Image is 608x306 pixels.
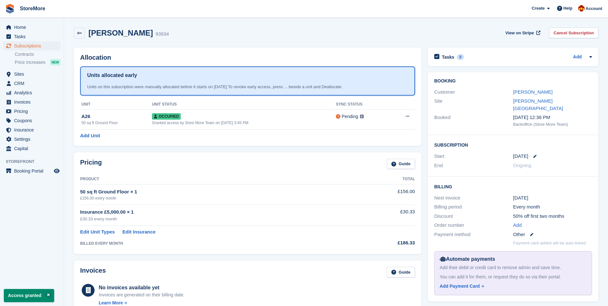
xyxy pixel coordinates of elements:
a: [PERSON_NAME] [513,89,553,95]
span: View on Stripe [505,30,534,36]
span: Storefront [6,158,64,165]
a: menu [3,135,61,144]
span: Settings [14,135,53,144]
span: Pricing [14,107,53,116]
span: Ongoing [513,163,531,168]
a: menu [3,70,61,79]
a: menu [3,41,61,50]
a: menu [3,79,61,88]
div: Booked [434,114,513,127]
div: £186.33 [352,239,415,247]
div: [DATE] 12:36 PM [513,114,592,121]
span: Coupons [14,116,53,125]
h2: Allocation [80,54,415,61]
img: stora-icon-8386f47178a22dfd0bd8f6a31ec36ba5ce8667c1dd55bd0f319d3a0aa187defe.svg [5,4,15,13]
div: Site [434,98,513,112]
div: Automate payments [440,255,587,263]
div: 50 sq ft Ground Floor × 1 [80,188,352,196]
a: StoreMore [17,3,48,14]
span: Subscriptions [14,41,53,50]
div: Discount [434,213,513,220]
th: Unit Status [152,99,336,110]
div: Payment method [434,231,513,238]
div: Other [513,231,592,238]
div: BILLED EVERY MONTH [80,241,352,246]
div: 93934 [155,30,169,38]
div: Pending [342,113,358,120]
div: Insurance £5,000.00 × 1 [80,208,352,216]
div: Order number [434,222,513,229]
div: Backoffice (Store More Team) [513,121,592,128]
a: Add Unit [80,132,100,140]
a: Guide [387,159,415,169]
a: Add [573,54,582,61]
img: Store More Team [578,5,585,12]
div: Customer [434,89,513,96]
span: Booking Portal [14,166,53,175]
a: menu [3,125,61,134]
th: Sync Status [336,99,389,110]
div: End [434,162,513,169]
a: menu [3,166,61,175]
a: menu [3,23,61,32]
a: menu [3,98,61,106]
a: menu [3,116,61,125]
h2: Booking [434,79,592,84]
span: Home [14,23,53,32]
div: Add their debit or credit card to remove admin and save time. [440,264,587,271]
span: Sites [14,70,53,79]
div: 0 [457,54,464,60]
span: Tasks [14,32,53,41]
span: Occupied [152,113,181,120]
a: View on Stripe [503,28,542,38]
span: Account [586,5,602,12]
h2: Pricing [80,159,102,169]
h2: Tasks [442,54,454,60]
div: You can add it for them, or request they do so via their portal. [440,274,587,280]
h2: Billing [434,183,592,190]
span: Price increases [15,59,46,65]
div: NEW [50,59,61,65]
a: Price increases NEW [15,59,61,66]
span: Create [532,5,545,12]
th: Product [80,174,352,184]
div: 50 sq ft Ground Floor [81,120,152,126]
a: menu [3,88,61,97]
a: Add Payment Card [440,283,584,290]
div: No invoices available yet [99,284,185,292]
span: Analytics [14,88,53,97]
div: £156.00 every month [80,195,352,201]
div: Granted access by Store More Team on [DATE] 3:45 PM [152,120,336,126]
h2: Subscription [434,141,592,148]
h2: [PERSON_NAME] [88,29,153,37]
span: Invoices [14,98,53,106]
td: £30.33 [352,205,415,225]
div: [DATE] [513,194,592,202]
span: Insurance [14,125,53,134]
div: Invoices are generated on their billing date. [99,292,185,298]
h2: Invoices [80,267,106,277]
span: Capital [14,144,53,153]
a: Guide [387,267,415,277]
h1: Units allocated early [87,72,137,79]
p: Payment card added will be auto-linked [513,240,586,246]
td: £156.00 [352,184,415,205]
div: Every month [513,203,592,211]
a: Add [513,222,522,229]
th: Total [352,174,415,184]
span: Help [563,5,572,12]
a: Contracts [15,51,61,57]
a: Cancel Subscription [549,28,598,38]
div: Start [434,153,513,160]
p: Access granted [4,289,54,302]
div: Units on this subscription were manually allocated before it starts on [DATE] To revoke early acc... [87,84,408,90]
div: 50% off first two months [513,213,592,220]
div: £30.33 every month [80,216,352,222]
span: CRM [14,79,53,88]
a: Preview store [53,167,61,175]
div: Next invoice [434,194,513,202]
a: Edit Insurance [122,228,155,236]
time: 2025-08-15 23:00:00 UTC [513,153,528,160]
div: Add Payment Card [440,283,480,290]
th: Unit [80,99,152,110]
